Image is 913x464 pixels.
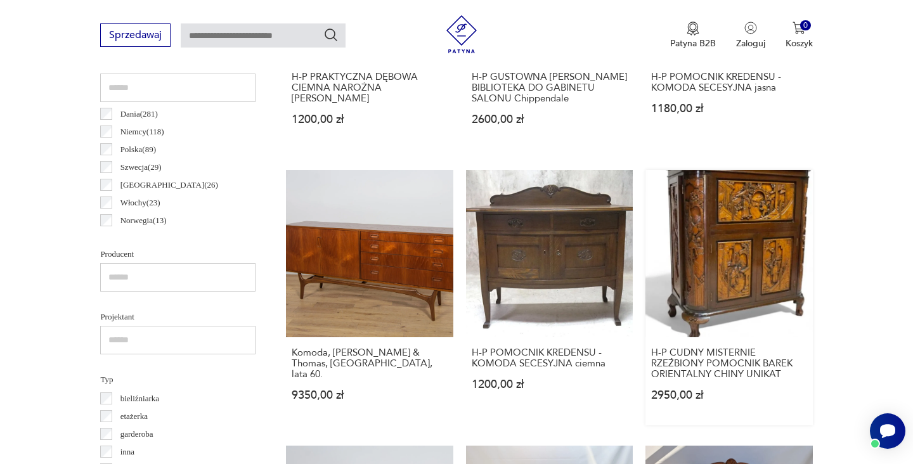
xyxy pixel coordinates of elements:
[120,125,164,139] p: Niemcy ( 118 )
[292,72,447,104] h3: H-P PRAKTYCZNA DĘBOWA CIEMNA NAROŻNA [PERSON_NAME]
[670,22,716,49] button: Patyna B2B
[645,170,812,425] a: H-P CUDNY MISTERNIE RZEŹBIONY POMOCNIK BAREK ORIENTALNY CHINY UNIKATH-P CUDNY MISTERNIE RZEŹBIONY...
[744,22,757,34] img: Ikonka użytkownika
[466,170,633,425] a: H-P POMOCNIK KREDENSU - KOMODA SECESYJNA ciemnaH-P POMOCNIK KREDENSU - KOMODA SECESYJNA ciemna120...
[120,445,134,459] p: inna
[292,347,447,380] h3: Komoda, [PERSON_NAME] & Thomas, [GEOGRAPHIC_DATA], lata 60.
[120,392,159,406] p: bieliźniarka
[120,214,167,228] p: Norwegia ( 13 )
[120,427,153,441] p: garderoba
[736,37,765,49] p: Zaloguj
[786,22,813,49] button: 0Koszyk
[120,160,162,174] p: Szwecja ( 29 )
[472,72,627,104] h3: H-P GUSTOWNA [PERSON_NAME] BIBLIOTEKA DO GABINETU SALONU Chippendale
[651,390,806,401] p: 2950,00 zł
[323,27,339,42] button: Szukaj
[472,379,627,390] p: 1200,00 zł
[472,347,627,369] h3: H-P POMOCNIK KREDENSU - KOMODA SECESYJNA ciemna
[100,23,171,47] button: Sprzedawaj
[120,178,218,192] p: [GEOGRAPHIC_DATA] ( 26 )
[687,22,699,35] img: Ikona medalu
[120,143,156,157] p: Polska ( 89 )
[651,347,806,380] h3: H-P CUDNY MISTERNIE RZEŹBIONY POMOCNIK BAREK ORIENTALNY CHINY UNIKAT
[670,37,716,49] p: Patyna B2B
[120,409,148,423] p: etażerka
[651,103,806,114] p: 1180,00 zł
[100,310,256,324] p: Projektant
[870,413,905,449] iframe: Smartsupp widget button
[736,22,765,49] button: Zaloguj
[120,196,160,210] p: Włochy ( 23 )
[472,114,627,125] p: 2600,00 zł
[120,107,158,121] p: Dania ( 281 )
[292,390,447,401] p: 9350,00 zł
[793,22,805,34] img: Ikona koszyka
[100,32,171,41] a: Sprzedawaj
[120,231,159,245] p: Francja ( 12 )
[800,20,811,31] div: 0
[651,72,806,93] h3: H-P POMOCNIK KREDENSU - KOMODA SECESYJNA jasna
[100,247,256,261] p: Producent
[786,37,813,49] p: Koszyk
[670,22,716,49] a: Ikona medaluPatyna B2B
[286,170,453,425] a: Komoda, Greaves & Thomas, Wielka Brytania, lata 60.Komoda, [PERSON_NAME] & Thomas, [GEOGRAPHIC_DA...
[443,15,481,53] img: Patyna - sklep z meblami i dekoracjami vintage
[100,373,256,387] p: Typ
[292,114,447,125] p: 1200,00 zł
